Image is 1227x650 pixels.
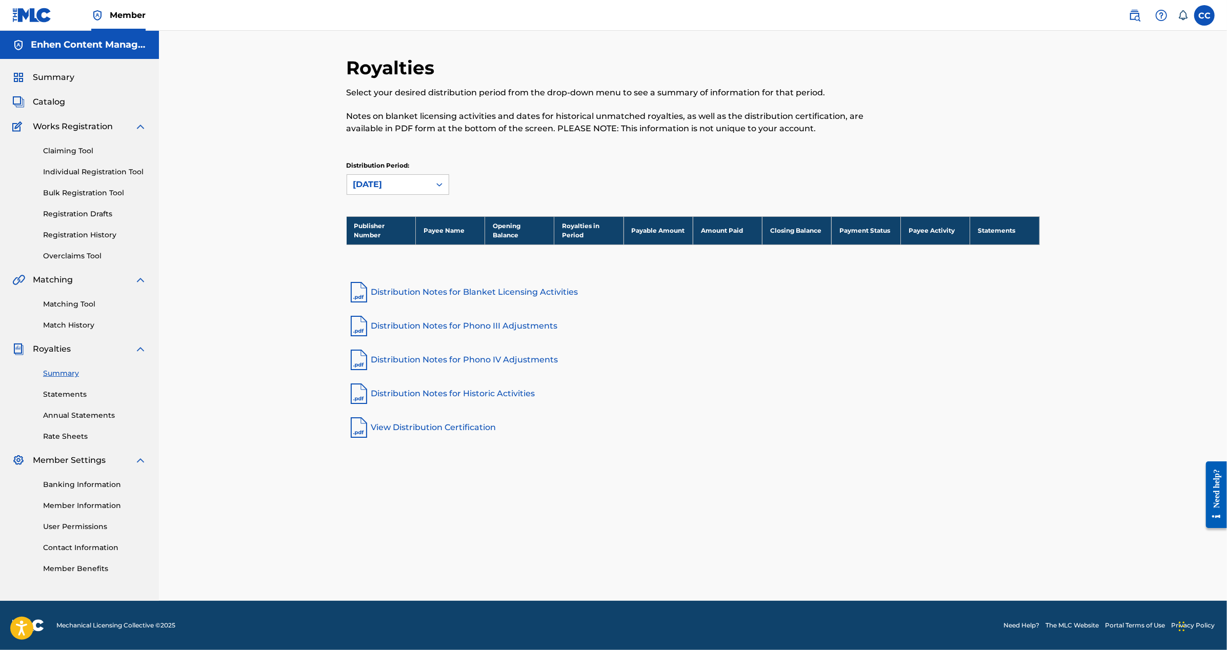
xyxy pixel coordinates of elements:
a: Matching Tool [43,299,147,310]
div: Notifications [1178,10,1188,21]
a: Member Benefits [43,563,147,574]
img: Summary [12,71,25,84]
img: expand [134,454,147,466]
th: Statements [970,216,1039,245]
a: Registration Drafts [43,209,147,219]
a: Member Information [43,500,147,511]
th: Payment Status [831,216,900,245]
h5: Enhen Content Management [31,39,147,51]
iframe: Chat Widget [1176,601,1227,650]
a: Contact Information [43,542,147,553]
span: Works Registration [33,120,113,133]
img: help [1155,9,1168,22]
img: expand [134,120,147,133]
span: Catalog [33,96,65,108]
p: Notes on blanket licensing activities and dates for historical unmatched royalties, as well as th... [347,110,880,135]
a: Public Search [1124,5,1145,26]
a: Portal Terms of Use [1105,621,1165,630]
img: pdf [347,348,371,372]
th: Royalties in Period [554,216,623,245]
a: Bulk Registration Tool [43,188,147,198]
img: pdf [347,415,371,440]
img: pdf [347,314,371,338]
th: Closing Balance [762,216,831,245]
a: Match History [43,320,147,331]
a: Statements [43,389,147,400]
img: expand [134,274,147,286]
img: Top Rightsholder [91,9,104,22]
th: Opening Balance [485,216,554,245]
th: Amount Paid [693,216,762,245]
img: search [1129,9,1141,22]
th: Payable Amount [623,216,693,245]
img: Matching [12,274,25,286]
img: Works Registration [12,120,26,133]
a: Banking Information [43,479,147,490]
iframe: Resource Center [1198,454,1227,536]
img: pdf [347,280,371,304]
a: Distribution Notes for Blanket Licensing Activities [347,280,1040,304]
img: Accounts [12,39,25,51]
img: Member Settings [12,454,25,466]
h2: Royalties [347,56,440,79]
a: Rate Sheets [43,431,147,442]
th: Publisher Number [347,216,416,245]
span: Member Settings [33,454,106,466]
a: Need Help? [1003,621,1039,630]
span: Mechanical Licensing Collective © 2025 [56,621,175,630]
a: The MLC Website [1045,621,1099,630]
a: Claiming Tool [43,146,147,156]
img: Royalties [12,343,25,355]
th: Payee Activity [901,216,970,245]
a: CatalogCatalog [12,96,65,108]
a: Individual Registration Tool [43,167,147,177]
a: Distribution Notes for Phono III Adjustments [347,314,1040,338]
a: Distribution Notes for Phono IV Adjustments [347,348,1040,372]
span: Royalties [33,343,71,355]
div: Help [1151,5,1172,26]
span: Matching [33,274,73,286]
th: Payee Name [416,216,485,245]
p: Distribution Period: [347,161,449,170]
img: expand [134,343,147,355]
a: Summary [43,368,147,379]
a: Distribution Notes for Historic Activities [347,381,1040,406]
a: View Distribution Certification [347,415,1040,440]
div: User Menu [1194,5,1215,26]
span: Member [110,9,146,21]
a: Annual Statements [43,410,147,421]
a: Overclaims Tool [43,251,147,261]
img: Catalog [12,96,25,108]
a: Registration History [43,230,147,240]
img: logo [12,619,44,632]
img: pdf [347,381,371,406]
a: SummarySummary [12,71,74,84]
div: [DATE] [353,178,424,191]
span: Summary [33,71,74,84]
a: User Permissions [43,521,147,532]
div: Drag [1179,611,1185,642]
a: Privacy Policy [1171,621,1215,630]
img: MLC Logo [12,8,52,23]
p: Select your desired distribution period from the drop-down menu to see a summary of information f... [347,87,880,99]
